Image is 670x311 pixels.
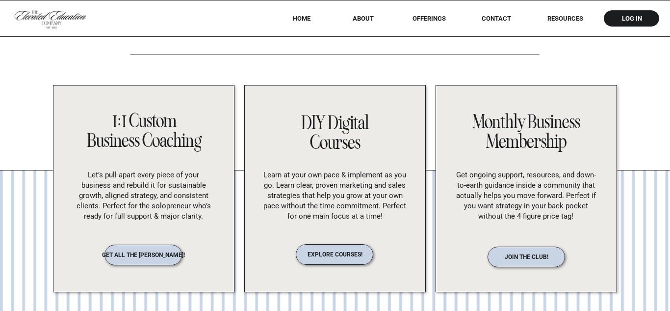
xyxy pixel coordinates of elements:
a: offerings [398,15,460,22]
p: Let’s pull apart every piece of your business and rebuild it for sustainable growth, aligned stra... [73,170,214,219]
a: Contact [475,15,518,22]
p: There’s more than one way to grow a business that actually feels like yours. Whether you're DIY-i... [156,1,515,39]
a: join the club! [483,254,570,259]
p: Monthly Business Membership [469,112,584,150]
a: About [346,15,381,22]
a: log in [613,15,651,22]
p: DIY Digital Courses [278,113,392,151]
a: get all the [PERSON_NAME]! [100,252,187,257]
a: explore courses! [291,251,378,257]
a: HOME [280,15,323,22]
p: Get ongoing support, resources, and down-to-earth guidance inside a community that actually helps... [454,170,597,216]
a: RESOURCES [534,15,596,22]
p: 1:1 Custom Business Coaching [86,111,203,149]
p: Learn at your own pace & implement as you go. Learn clear, proven marketing and sales strategies ... [261,170,408,218]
